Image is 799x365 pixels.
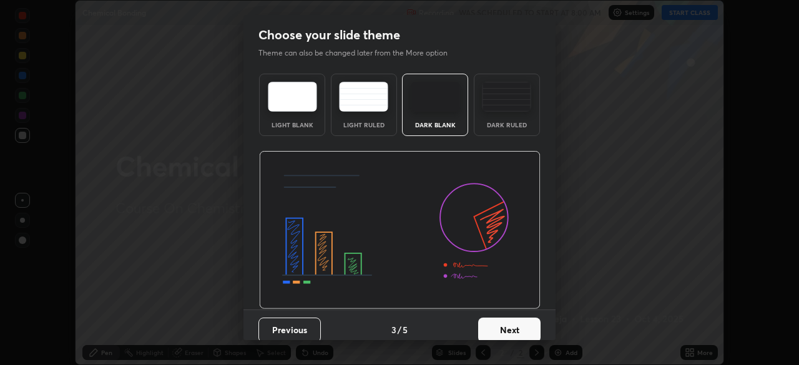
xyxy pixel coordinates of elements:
h4: 3 [391,323,396,336]
h4: / [398,323,401,336]
h4: 5 [403,323,408,336]
button: Previous [258,318,321,343]
img: lightRuledTheme.5fabf969.svg [339,82,388,112]
img: darkTheme.f0cc69e5.svg [411,82,460,112]
div: Dark Ruled [482,122,532,128]
div: Light Blank [267,122,317,128]
img: darkThemeBanner.d06ce4a2.svg [259,151,541,309]
h2: Choose your slide theme [258,27,400,43]
div: Light Ruled [339,122,389,128]
img: lightTheme.e5ed3b09.svg [268,82,317,112]
img: darkRuledTheme.de295e13.svg [482,82,531,112]
p: Theme can also be changed later from the More option [258,47,461,59]
div: Dark Blank [410,122,460,128]
button: Next [478,318,541,343]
